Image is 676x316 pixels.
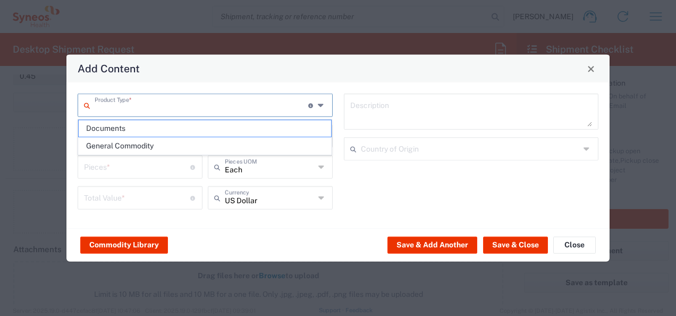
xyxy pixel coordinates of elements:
span: General Commodity [79,138,332,154]
button: Save & Add Another [387,236,477,253]
button: Close [584,61,598,76]
button: Save & Close [483,236,548,253]
button: Commodity Library [80,236,168,253]
button: Close [553,236,596,253]
h4: Add Content [78,61,140,76]
span: Documents [79,120,332,137]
